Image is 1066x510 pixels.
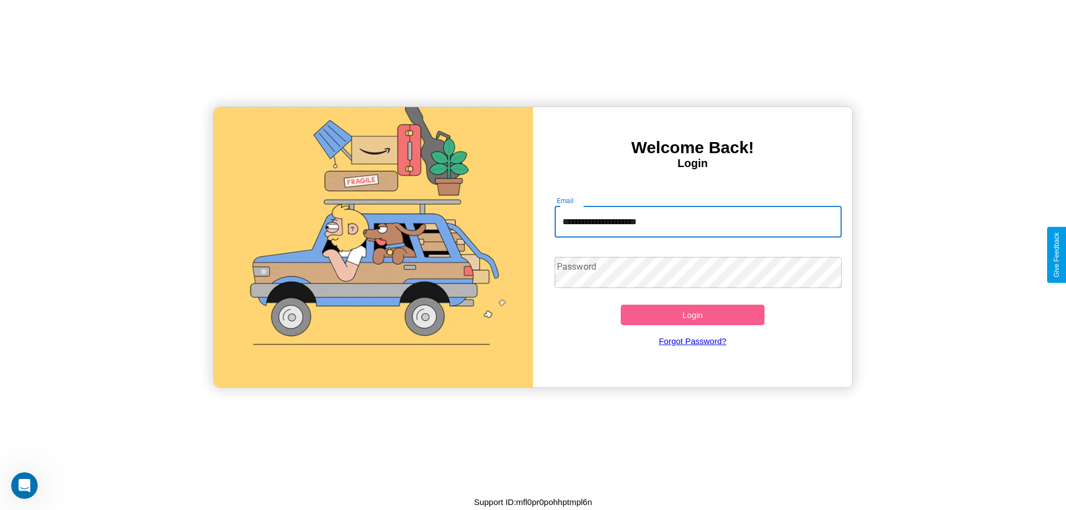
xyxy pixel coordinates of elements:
label: Email [557,196,574,205]
img: gif [214,107,533,387]
iframe: Intercom live chat [11,472,38,499]
a: Forgot Password? [549,325,837,357]
h3: Welcome Back! [533,138,852,157]
button: Login [621,305,765,325]
div: Give Feedback [1053,233,1060,277]
p: Support ID: mfl0pr0pohhptmpl6n [474,494,592,509]
h4: Login [533,157,852,170]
